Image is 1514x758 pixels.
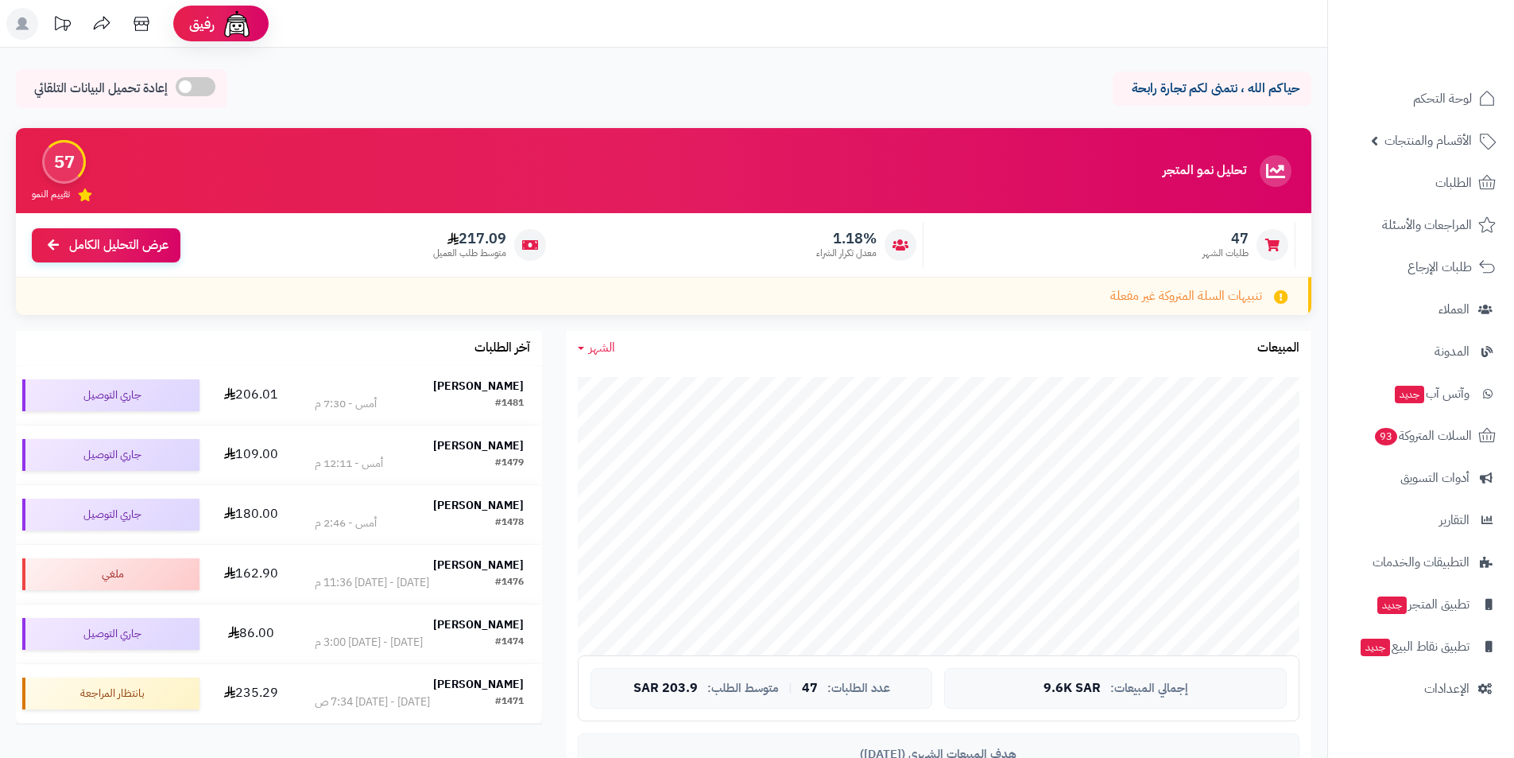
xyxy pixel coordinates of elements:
[22,678,199,709] div: بانتظار المراجعة
[1338,164,1504,202] a: الطلبات
[1338,80,1504,118] a: لوحة التحكم
[1408,256,1472,278] span: طلبات الإرجاع
[1338,375,1504,413] a: وآتس آبجديد
[1375,428,1397,445] span: 93
[206,366,296,425] td: 206.01
[1338,670,1504,708] a: الإعدادات
[1361,639,1390,656] span: جديد
[1406,39,1499,72] img: logo-2.png
[1377,597,1407,614] span: جديد
[1424,678,1469,700] span: الإعدادات
[1338,459,1504,497] a: أدوات التسويق
[221,8,253,40] img: ai-face.png
[1125,80,1299,98] p: حياكم الله ، نتمنى لكم تجارة رابحة
[1110,682,1188,695] span: إجمالي المبيعات:
[1338,628,1504,666] a: تطبيق نقاط البيعجديد
[433,437,524,454] strong: [PERSON_NAME]
[474,341,530,356] h3: آخر الطلبات
[22,379,199,411] div: جاري التوصيل
[707,682,779,695] span: متوسط الطلب:
[1373,425,1472,447] span: السلات المتروكة
[802,682,818,696] span: 47
[633,682,698,696] span: 203.9 SAR
[433,616,524,633] strong: [PERSON_NAME]
[495,515,524,531] div: #1478
[34,80,168,98] span: إعادة تحميل البيانات التلقائي
[206,485,296,544] td: 180.00
[1338,206,1504,244] a: المراجعات والأسئلة
[1338,543,1504,581] a: التطبيقات والخدمات
[433,557,524,573] strong: [PERSON_NAME]
[495,456,524,472] div: #1479
[22,618,199,650] div: جاري التوصيل
[827,682,890,695] span: عدد الطلبات:
[22,439,199,471] div: جاري التوصيل
[589,338,615,357] span: الشهر
[495,396,524,412] div: #1481
[1435,340,1469,363] span: المدونة
[315,694,430,710] div: [DATE] - [DATE] 7:34 ص
[22,558,199,590] div: ملغي
[1338,501,1504,539] a: التقارير
[433,247,506,260] span: متوسط طلب العميل
[1384,130,1472,152] span: الأقسام والمنتجات
[433,497,524,514] strong: [PERSON_NAME]
[1438,298,1469,321] span: العملاء
[206,664,296,723] td: 235.29
[1435,172,1472,194] span: الطلبات
[495,694,524,710] div: #1471
[315,515,377,531] div: أمس - 2:46 م
[189,14,215,33] span: رفيق
[315,396,377,412] div: أمس - 7:30 م
[1257,341,1299,356] h3: المبيعات
[1439,509,1469,531] span: التقارير
[1110,287,1262,305] span: تنبيهات السلة المتروكة غير مفعلة
[42,8,82,44] a: تحديثات المنصة
[1338,332,1504,371] a: المدونة
[1393,383,1469,405] span: وآتس آب
[1338,248,1504,286] a: طلبات الإرجاع
[1202,230,1249,247] span: 47
[32,188,70,201] span: تقييم النمو
[22,499,199,531] div: جاري التوصيل
[32,228,180,262] a: عرض التحليل الكامل
[1044,682,1101,696] span: 9.6K SAR
[433,676,524,693] strong: [PERSON_NAME]
[495,635,524,651] div: #1474
[206,604,296,663] td: 86.00
[1413,87,1472,110] span: لوحة التحكم
[788,682,792,694] span: |
[1395,386,1424,403] span: جديد
[315,456,383,472] div: أمس - 12:11 م
[1376,593,1469,616] span: تطبيق المتجر
[1382,214,1472,236] span: المراجعات والأسئلة
[1202,247,1249,260] span: طلبات الشهر
[1373,551,1469,573] span: التطبيقات والخدمات
[1400,467,1469,489] span: أدوات التسويق
[433,230,506,247] span: 217.09
[816,230,877,247] span: 1.18%
[578,339,615,357] a: الشهر
[1338,417,1504,455] a: السلات المتروكة93
[315,635,423,651] div: [DATE] - [DATE] 3:00 م
[206,426,296,484] td: 109.00
[816,247,877,260] span: معدل تكرار الشراء
[315,575,429,591] div: [DATE] - [DATE] 11:36 م
[1338,585,1504,624] a: تطبيق المتجرجديد
[1359,636,1469,658] span: تطبيق نقاط البيع
[69,236,168,255] span: عرض التحليل الكامل
[206,545,296,604] td: 162.90
[495,575,524,591] div: #1476
[433,378,524,395] strong: [PERSON_NAME]
[1338,290,1504,328] a: العملاء
[1163,164,1246,178] h3: تحليل نمو المتجر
